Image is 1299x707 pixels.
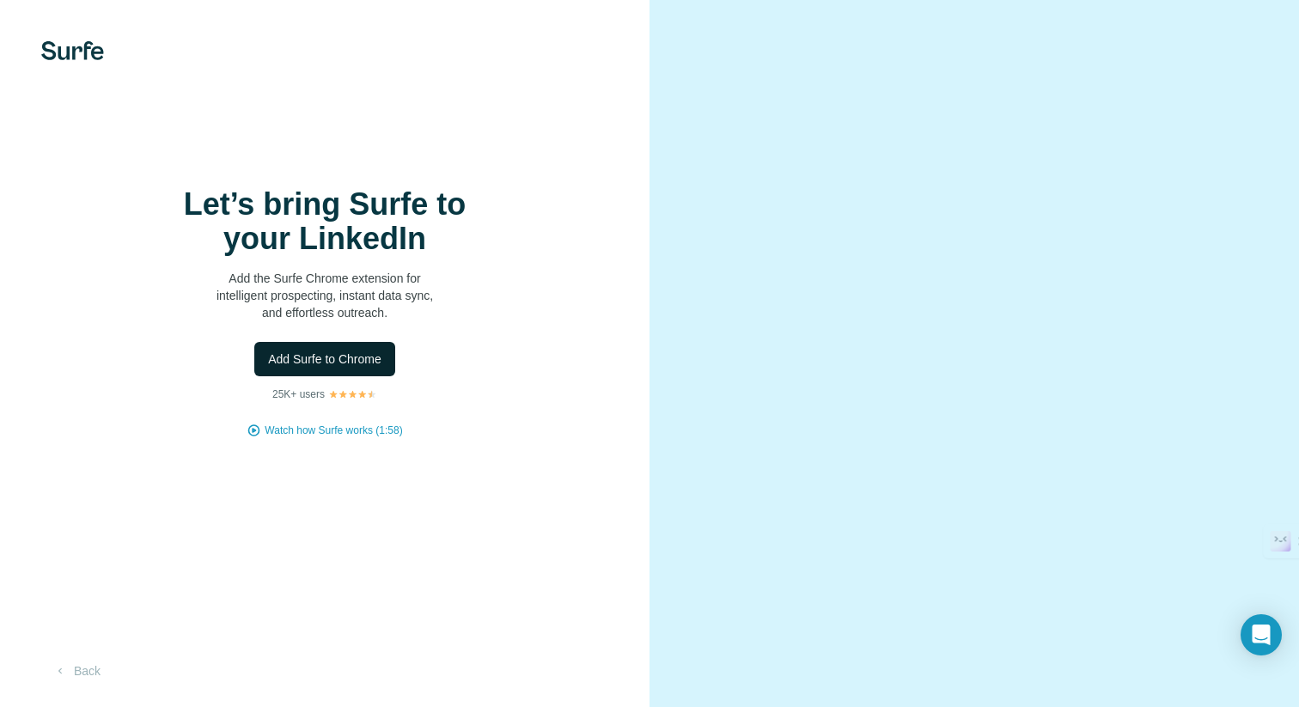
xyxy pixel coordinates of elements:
[254,342,395,376] button: Add Surfe to Chrome
[153,270,497,321] p: Add the Surfe Chrome extension for intelligent prospecting, instant data sync, and effortless out...
[153,187,497,256] h1: Let’s bring Surfe to your LinkedIn
[328,389,377,399] img: Rating Stars
[1241,614,1282,655] div: Open Intercom Messenger
[41,655,113,686] button: Back
[265,423,402,438] button: Watch how Surfe works (1:58)
[272,387,325,402] p: 25K+ users
[41,41,104,60] img: Surfe's logo
[268,350,381,368] span: Add Surfe to Chrome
